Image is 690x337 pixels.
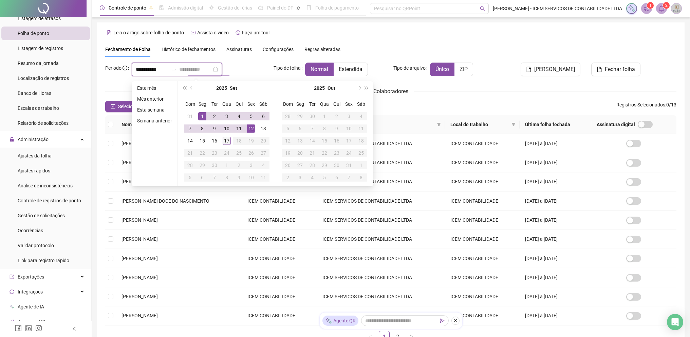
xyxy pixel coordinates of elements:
[196,110,208,122] td: 2025-09-01
[134,117,175,125] li: Semana anterior
[236,30,240,35] span: history
[134,95,175,103] li: Mês anterior
[198,112,206,120] div: 1
[357,137,365,145] div: 18
[18,75,69,81] span: Localização de registros
[671,3,682,14] img: 75205
[18,213,65,218] span: Gestão de solicitações
[188,81,195,95] button: prev-year
[294,135,306,147] td: 2025-10-13
[245,122,257,135] td: 2025-09-12
[233,171,245,184] td: 2025-10-09
[445,134,520,153] td: ICEM CONTABILIDADE
[282,147,294,159] td: 2025-10-19
[493,5,622,12] span: [PERSON_NAME] - ICEM SERVICOS DE CONTABILIDADE LTDA
[282,98,294,110] th: Dom
[355,122,367,135] td: 2025-10-11
[453,318,458,323] span: close
[18,243,54,248] span: Validar protocolo
[306,171,318,184] td: 2025-11-04
[333,124,341,133] div: 9
[223,161,231,169] div: 1
[196,98,208,110] th: Seg
[318,159,331,171] td: 2025-10-29
[331,147,343,159] td: 2025-10-23
[282,122,294,135] td: 2025-10-05
[306,147,318,159] td: 2025-10-21
[186,112,194,120] div: 31
[331,159,343,171] td: 2025-10-30
[328,81,335,95] button: month panel
[208,98,221,110] th: Ter
[437,122,441,127] span: filter
[100,5,105,10] span: clock-circle
[242,30,270,35] span: Faça um tour
[208,171,221,184] td: 2025-10-07
[296,112,304,120] div: 29
[122,121,231,128] span: Nome do colaborador
[663,2,670,9] sup: 2
[109,5,146,11] span: Controle de ponto
[274,64,301,72] span: Tipo de folha
[284,137,292,145] div: 12
[223,124,231,133] div: 10
[134,84,175,92] li: Este mês
[122,160,158,165] span: [PERSON_NAME]
[357,161,365,169] div: 1
[445,172,520,191] td: ICEM CONTABILIDADE
[171,67,176,72] span: swap-right
[209,5,214,10] span: sun
[306,110,318,122] td: 2025-09-30
[597,121,635,128] span: Assinatura digital
[245,171,257,184] td: 2025-10-10
[196,171,208,184] td: 2025-10-06
[526,67,532,72] span: file
[18,304,44,309] span: Agente de IA
[333,112,341,120] div: 2
[644,5,650,12] span: notification
[18,153,52,158] span: Ajustes da folha
[510,119,517,130] span: filter
[343,122,355,135] td: 2025-10-10
[196,122,208,135] td: 2025-09-08
[210,149,219,157] div: 23
[247,173,255,182] div: 10
[345,112,353,120] div: 3
[18,120,69,126] span: Relatório de solicitações
[355,110,367,122] td: 2025-10-04
[343,159,355,171] td: 2025-10-31
[259,161,267,169] div: 4
[245,135,257,147] td: 2025-09-19
[331,171,343,184] td: 2025-11-06
[263,47,294,52] span: Configurações
[10,289,14,294] span: sync
[223,149,231,157] div: 24
[306,122,318,135] td: 2025-10-07
[318,110,331,122] td: 2025-10-01
[210,173,219,182] div: 7
[317,153,445,172] td: ICEM SERVICOS DE CONTABILIDADE LTDA
[259,112,267,120] div: 6
[320,149,329,157] div: 22
[235,149,243,157] div: 25
[296,6,300,10] span: pushpin
[333,161,341,169] div: 30
[331,122,343,135] td: 2025-10-09
[355,171,367,184] td: 2025-11-08
[393,64,426,72] span: Tipo de arquivo
[450,121,509,128] span: Local de trabalho
[18,289,43,294] span: Integrações
[355,147,367,159] td: 2025-10-25
[208,135,221,147] td: 2025-09-16
[208,159,221,171] td: 2025-09-30
[159,5,164,10] span: file-done
[218,5,252,11] span: Gestão de férias
[294,122,306,135] td: 2025-10-06
[534,65,575,73] span: [PERSON_NAME]
[345,161,353,169] div: 31
[247,124,255,133] div: 12
[282,171,294,184] td: 2025-11-02
[296,161,304,169] div: 27
[363,81,371,95] button: super-next-year
[520,172,591,191] td: [DATE] a [DATE]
